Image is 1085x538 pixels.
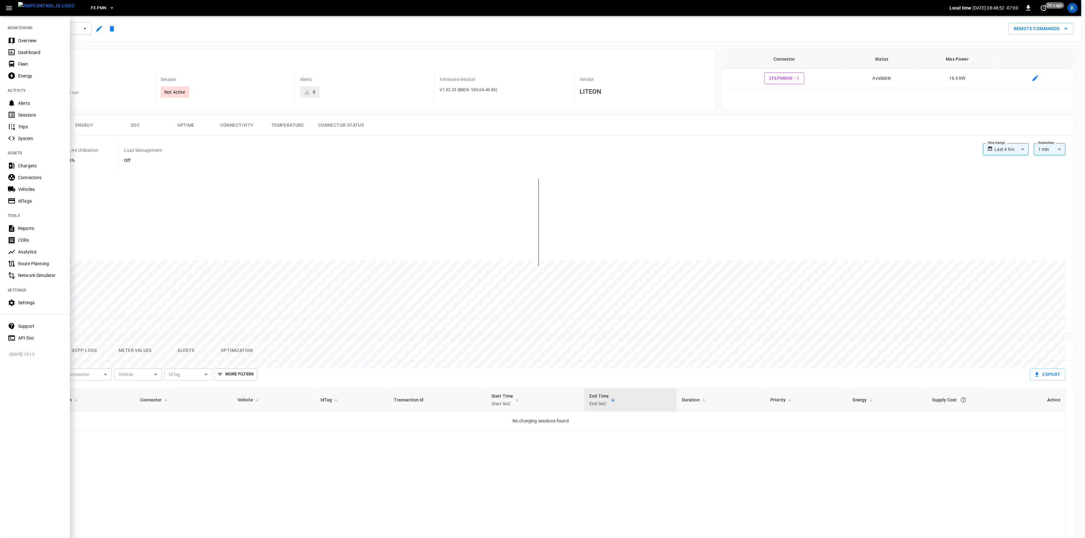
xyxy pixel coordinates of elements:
div: profile-icon [1068,3,1078,13]
div: API Doc [18,335,62,341]
span: v [DATE] 15:13 [9,352,65,358]
div: Settings [18,299,62,306]
div: Dashboard [18,49,62,56]
div: Route Planning [18,260,62,267]
div: IdTags [18,198,62,204]
div: Energy [18,73,62,79]
img: ampcontrol.io logo [18,2,74,10]
span: FE.PMN [91,4,106,12]
div: Sessions [18,112,62,118]
span: 20 s ago [1046,2,1064,9]
div: Network Simulator [18,272,62,279]
div: Fleet [18,61,62,67]
p: [DATE] 08:48:52 -07:00 [973,5,1018,11]
div: Chargers [18,163,62,169]
p: Local time [950,5,972,11]
div: Connectors [18,174,62,181]
div: CDRs [18,237,62,243]
div: Analytics [18,249,62,255]
div: System [18,135,62,142]
div: Support [18,323,62,329]
div: Trips [18,124,62,130]
div: Reports [18,225,62,232]
div: Vehicles [18,186,62,192]
div: Alerts [18,100,62,106]
button: set refresh interval [1039,3,1049,13]
div: Overview [18,37,62,44]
